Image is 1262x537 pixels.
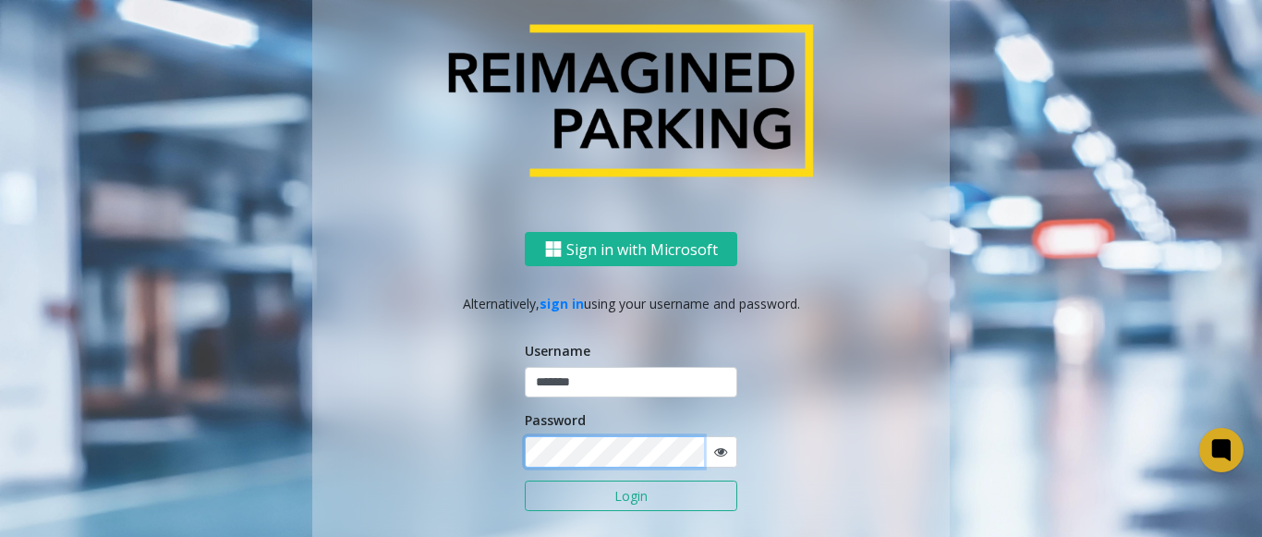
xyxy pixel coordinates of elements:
label: Username [525,341,590,360]
button: Sign in with Microsoft [525,232,737,266]
label: Password [525,410,586,430]
button: Login [525,481,737,512]
p: Alternatively, using your username and password. [331,294,931,313]
a: sign in [540,295,584,312]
